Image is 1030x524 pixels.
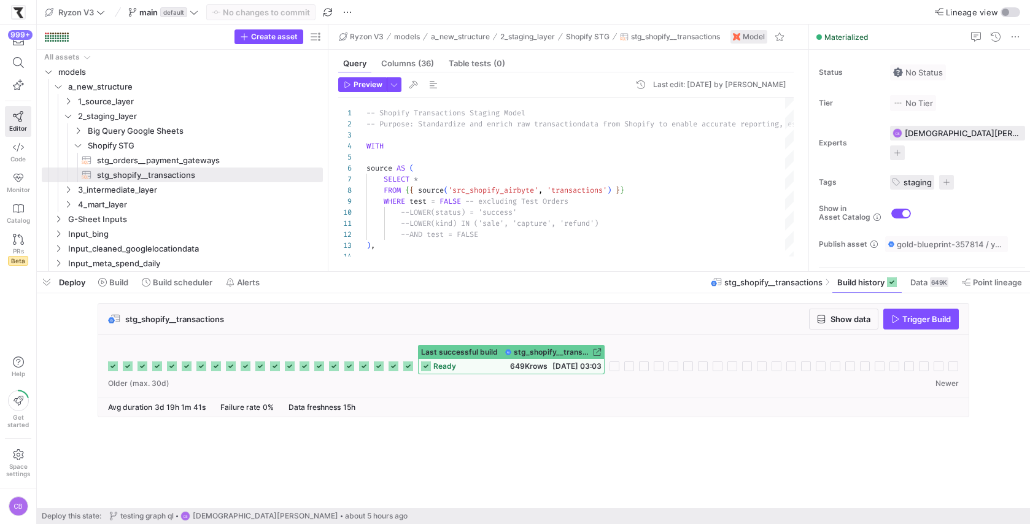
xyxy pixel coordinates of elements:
[433,362,456,371] span: ready
[338,196,352,207] div: 9
[136,272,218,293] button: Build scheduler
[42,226,323,241] div: Press SPACE to select this row.
[10,155,26,163] span: Code
[42,212,323,226] div: Press SPACE to select this row.
[78,109,321,123] span: 2_staging_layer
[180,511,190,521] div: CB
[42,123,323,138] div: Press SPACE to select this row.
[97,168,309,182] span: stg_shopify__transactions​​​​​​​​​​
[78,94,321,109] span: 1_source_layer
[401,218,598,228] span: --LOWER(kind) IN ('sale', 'capture', 'refund')
[409,196,427,206] span: test
[371,241,375,250] span: ,
[78,198,321,212] span: 4_mart_layer
[120,512,174,520] span: testing graph ql
[366,119,581,129] span: -- Purpose: Standardize and enrich raw transaction
[345,512,408,520] span: about 5 hours ago
[343,403,355,412] span: 15h
[68,212,321,226] span: G-Sheet Inputs
[343,60,366,67] span: Query
[409,185,414,195] span: {
[893,98,903,108] img: No tier
[42,241,323,256] div: Press SPACE to select this row.
[5,385,31,433] button: Getstarted
[824,33,869,42] span: Materialized
[819,99,880,107] span: Tier
[563,29,613,44] button: Shopify STG
[366,108,525,118] span: -- Shopify Transactions Staging Model
[439,196,461,206] span: FALSE
[893,67,943,77] span: No Status
[8,256,28,266] span: Beta
[6,463,30,477] span: Space settings
[733,33,740,40] img: undefined
[973,277,1022,287] span: Point lineage
[421,348,498,356] span: Last successful build
[93,272,134,293] button: Build
[431,33,490,41] span: a_new_structure
[7,414,29,428] span: Get started
[743,33,765,41] span: Model
[890,95,936,111] button: No tierNo Tier
[109,277,128,287] span: Build
[106,508,411,524] button: testing graph qlCB[DEMOGRAPHIC_DATA][PERSON_NAME]about 5 hours ago
[837,277,885,287] span: Build history
[930,277,948,287] div: 649K
[883,309,959,329] button: Trigger Build
[431,196,435,206] span: =
[497,29,558,44] button: 2_staging_layer
[418,345,605,374] button: Last successful buildstg_shopify__transactionsready649Krows[DATE] 03:03
[547,185,607,195] span: 'transactions'
[88,124,321,138] span: Big Query Google Sheets
[397,163,405,173] span: AS
[366,163,392,173] span: source
[444,185,448,195] span: (
[5,444,31,483] a: Spacesettings
[42,79,323,94] div: Press SPACE to select this row.
[510,361,548,371] span: 649K rows
[724,277,823,287] span: stg_shopify__transactions
[384,185,401,195] span: FROM
[607,185,611,195] span: )
[819,240,867,249] span: Publish asset
[10,370,26,377] span: Help
[193,512,338,520] span: [DEMOGRAPHIC_DATA][PERSON_NAME]
[336,29,387,44] button: Ryzon V3
[12,6,25,18] img: https://storage.googleapis.com/y42-prod-data-exchange/images/sBsRsYb6BHzNxH9w4w8ylRuridc3cmH4JEFn...
[893,67,903,77] img: No status
[338,251,352,262] div: 14
[125,4,201,20] button: maindefault
[338,185,352,196] div: 8
[78,183,321,197] span: 3_intermediate_layer
[381,60,434,67] span: Columns
[620,185,624,195] span: }
[5,168,31,198] a: Monitor
[935,379,959,388] span: Newer
[893,128,902,138] div: CB
[108,379,169,388] span: Older (max. 30d)
[500,33,555,41] span: 2_staging_layer
[42,64,323,79] div: Press SPACE to select this row.
[409,163,414,173] span: (
[5,493,31,519] button: CB
[418,60,434,67] span: (36)
[890,64,946,80] button: No statusNo Status
[42,4,108,20] button: Ryzon V3
[617,29,723,44] button: stg_shopify__transactions
[819,204,870,222] span: Show in Asset Catalog
[946,7,998,17] span: Lineage view
[956,272,1028,293] button: Point lineage
[7,217,30,224] span: Catalog
[5,229,31,271] a: PRsBeta
[234,29,303,44] button: Create asset
[5,2,31,23] a: https://storage.googleapis.com/y42-prod-data-exchange/images/sBsRsYb6BHzNxH9w4w8ylRuridc3cmH4JEFn...
[42,168,323,182] div: Press SPACE to select this row.
[237,277,260,287] span: Alerts
[7,186,30,193] span: Monitor
[350,33,384,41] span: Ryzon V3
[401,229,478,239] span: --AND test = FALSE
[263,403,274,412] span: 0%
[68,256,321,271] span: Input_meta_spend_daily
[42,109,323,123] div: Press SPACE to select this row.
[904,177,932,187] span: staging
